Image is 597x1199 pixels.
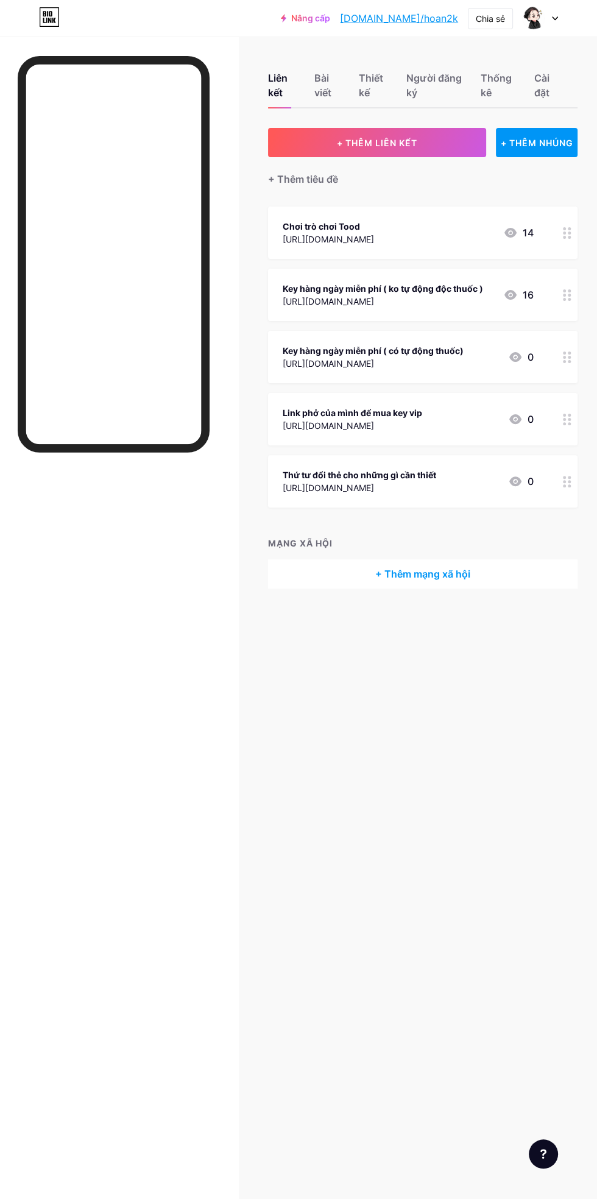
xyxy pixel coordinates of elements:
font: + Thêm tiêu đề [268,173,338,185]
font: MẠNG XÃ HỘI [268,538,333,548]
font: Thống kê [481,72,512,99]
font: + THÊM NHÚNG [500,138,573,148]
button: + THÊM LIÊN KẾT [268,128,486,157]
font: Người đăng ký [406,72,461,99]
font: + THÊM LIÊN KẾT [337,138,417,148]
font: 0 [528,351,534,363]
font: Chia sẻ [476,13,505,24]
font: Thiết kế [359,72,383,99]
font: Key hàng ngày miễn phí ( ko tự động độc thuốc ) [283,283,483,294]
font: [URL][DOMAIN_NAME] [283,296,374,306]
font: 0 [528,475,534,487]
font: Liên kết [268,72,288,99]
font: Key hàng ngày miễn phí ( có tự động thuốc) [283,345,464,356]
font: 14 [523,227,534,239]
font: [URL][DOMAIN_NAME] [283,234,374,244]
font: 16 [523,289,534,301]
font: Chơi trò chơi Tood [283,221,360,232]
a: [DOMAIN_NAME]/hoan2k [340,11,458,26]
font: [URL][DOMAIN_NAME] [283,483,374,493]
font: [URL][DOMAIN_NAME] [283,358,374,369]
font: Thứ tư đổi thẻ cho những gì cần thiết [283,470,436,480]
font: [DOMAIN_NAME]/hoan2k [340,12,458,24]
font: Cài đặt [534,72,549,99]
font: Nâng cấp [291,13,330,23]
img: hoan2k [522,7,545,30]
font: Bài viết [314,72,331,99]
font: 0 [528,413,534,425]
font: + Thêm mạng xã hội [375,568,470,580]
font: Link phở của mình để mua key vip [283,408,422,418]
font: [URL][DOMAIN_NAME] [283,420,374,431]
